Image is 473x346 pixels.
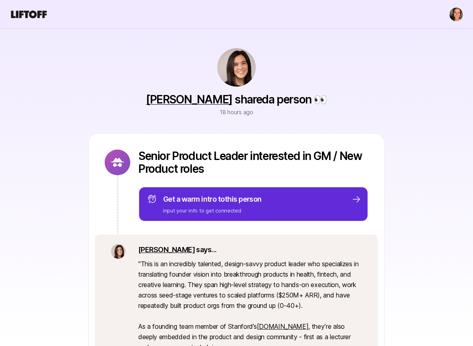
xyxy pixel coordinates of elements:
[146,93,232,106] a: [PERSON_NAME]
[163,206,262,214] p: Input your info to get connected
[138,245,195,254] a: [PERSON_NAME]
[449,7,463,22] button: Lia Siebert
[138,244,362,255] p: says...
[449,8,463,21] img: Lia Siebert
[111,244,125,259] img: 71d7b91d_d7cb_43b4_a7ea_a9b2f2cc6e03.jpg
[146,93,327,106] p: shared a person 👀
[138,150,368,175] p: Senior Product Leader interested in GM / New Product roles
[218,195,262,203] span: to this person
[220,107,253,117] p: 18 hours ago
[163,194,262,205] p: Get a warm intro
[217,48,256,87] img: 71d7b91d_d7cb_43b4_a7ea_a9b2f2cc6e03.jpg
[257,322,309,330] a: [DOMAIN_NAME]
